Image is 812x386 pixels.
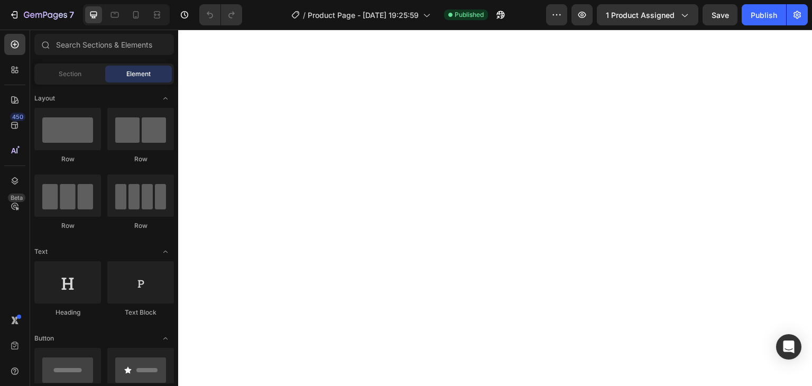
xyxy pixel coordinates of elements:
[157,330,174,347] span: Toggle open
[69,8,74,21] p: 7
[34,334,54,343] span: Button
[34,154,101,164] div: Row
[703,4,737,25] button: Save
[157,243,174,260] span: Toggle open
[107,221,174,231] div: Row
[742,4,786,25] button: Publish
[308,10,419,21] span: Product Page - [DATE] 19:25:59
[751,10,777,21] div: Publish
[107,308,174,317] div: Text Block
[107,154,174,164] div: Row
[34,94,55,103] span: Layout
[34,247,48,256] span: Text
[59,69,81,79] span: Section
[4,4,79,25] button: 7
[597,4,698,25] button: 1 product assigned
[712,11,729,20] span: Save
[606,10,675,21] span: 1 product assigned
[776,334,801,360] div: Open Intercom Messenger
[157,90,174,107] span: Toggle open
[126,69,151,79] span: Element
[10,113,25,121] div: 450
[455,10,484,20] span: Published
[34,34,174,55] input: Search Sections & Elements
[303,10,306,21] span: /
[34,308,101,317] div: Heading
[8,194,25,202] div: Beta
[199,4,242,25] div: Undo/Redo
[34,221,101,231] div: Row
[178,30,812,386] iframe: Design area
